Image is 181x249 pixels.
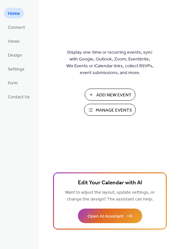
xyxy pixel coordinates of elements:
span: Home [8,10,20,17]
a: Connect [4,22,29,32]
a: Views [4,36,24,46]
span: Settings [8,66,25,73]
span: Open AI Assistant [88,213,123,220]
span: Connect [8,24,25,31]
a: Home [4,8,24,18]
span: Manage Events [96,107,132,114]
span: Contact Us [8,94,30,101]
span: Display one-time or recurring events, sync with Google, Outlook, Zoom, Eventbrite, Wix Events or ... [66,49,154,76]
span: Design [8,52,22,59]
span: Views [8,38,20,45]
span: Edit Your Calendar with AI [78,179,142,188]
span: Add New Event [96,92,132,99]
a: Contact Us [4,91,34,102]
a: Settings [4,63,28,74]
button: Add New Event [85,89,135,101]
a: Form [4,77,22,88]
button: Open AI Assistant [78,209,142,223]
span: Form [8,80,18,87]
span: Want to adjust the layout, update settings, or change the design? The assistant can help. [65,188,155,204]
button: Manage Events [84,104,136,116]
a: Design [4,49,26,60]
